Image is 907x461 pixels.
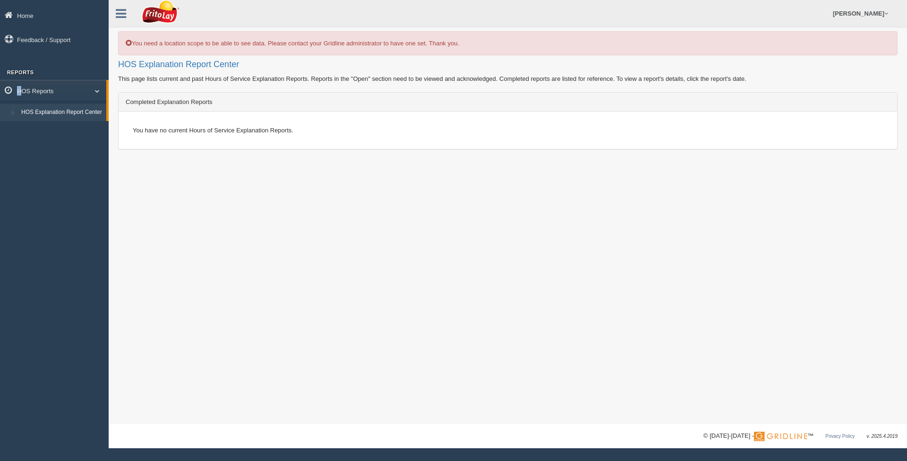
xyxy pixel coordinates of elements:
a: Privacy Policy [825,434,855,439]
span: v. 2025.4.2019 [867,434,898,439]
div: © [DATE]-[DATE] - ™ [703,431,898,441]
div: Completed Explanation Reports [119,93,897,112]
div: You have no current Hours of Service Explanation Reports. [126,119,890,142]
div: You need a location scope to be able to see data. Please contact your Gridline administrator to h... [118,31,898,55]
img: Gridline [754,432,807,441]
a: HOS Explanation Report Center [17,104,106,121]
h2: HOS Explanation Report Center [118,60,898,70]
